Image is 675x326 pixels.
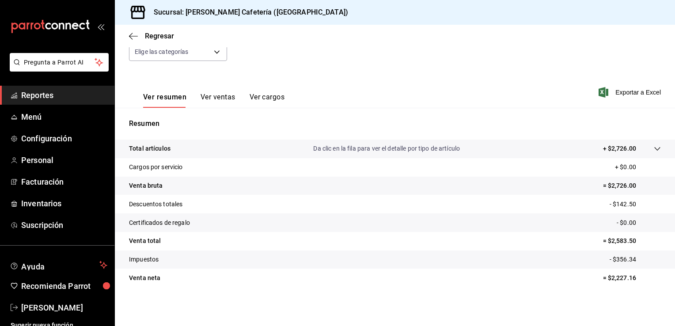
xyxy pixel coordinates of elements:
[129,32,174,40] button: Regresar
[21,176,107,188] span: Facturación
[21,280,107,292] span: Recomienda Parrot
[129,255,159,264] p: Impuestos
[21,133,107,144] span: Configuración
[21,197,107,209] span: Inventarios
[610,200,661,209] p: - $142.50
[10,53,109,72] button: Pregunta a Parrot AI
[129,144,171,153] p: Total artículos
[600,87,661,98] button: Exportar a Excel
[143,93,186,108] button: Ver resumen
[143,93,284,108] div: navigation tabs
[129,163,183,172] p: Cargos por servicio
[129,236,161,246] p: Venta total
[147,7,348,18] h3: Sucursal: [PERSON_NAME] Cafetería ([GEOGRAPHIC_DATA])
[135,47,189,56] span: Elige las categorías
[603,181,661,190] p: = $2,726.00
[603,144,636,153] p: + $2,726.00
[97,23,104,30] button: open_drawer_menu
[313,144,460,153] p: Da clic en la fila para ver el detalle por tipo de artículo
[21,302,107,314] span: [PERSON_NAME]
[129,273,160,283] p: Venta neta
[129,118,661,129] p: Resumen
[21,89,107,101] span: Reportes
[145,32,174,40] span: Regresar
[201,93,235,108] button: Ver ventas
[617,218,661,227] p: - $0.00
[129,181,163,190] p: Venta bruta
[21,111,107,123] span: Menú
[21,154,107,166] span: Personal
[6,64,109,73] a: Pregunta a Parrot AI
[603,236,661,246] p: = $2,583.50
[615,163,661,172] p: + $0.00
[603,273,661,283] p: = $2,227.16
[129,200,182,209] p: Descuentos totales
[610,255,661,264] p: - $356.34
[250,93,285,108] button: Ver cargos
[21,219,107,231] span: Suscripción
[24,58,95,67] span: Pregunta a Parrot AI
[129,218,190,227] p: Certificados de regalo
[21,260,96,270] span: Ayuda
